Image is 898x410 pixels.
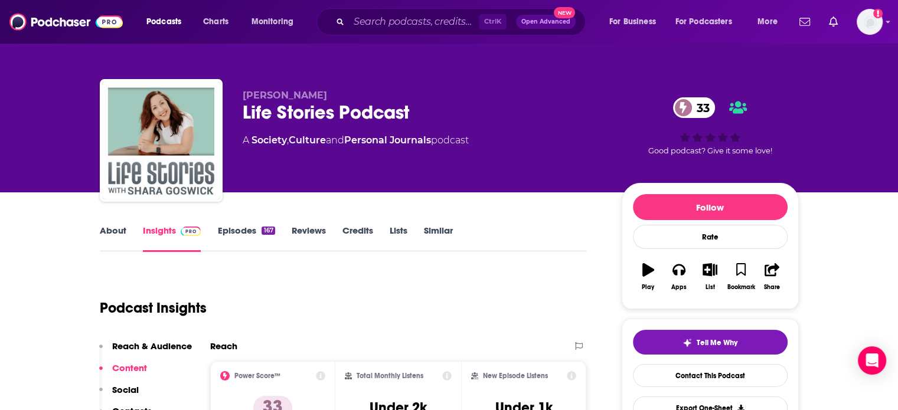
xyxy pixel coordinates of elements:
[648,146,772,155] span: Good podcast? Give it some love!
[195,12,236,31] a: Charts
[622,90,799,163] div: 33Good podcast? Give it some love!
[685,97,716,118] span: 33
[521,19,570,25] span: Open Advanced
[252,135,287,146] a: Society
[342,225,373,252] a: Credits
[9,11,123,33] img: Podchaser - Follow, Share and Rate Podcasts
[243,133,469,147] div: A podcast
[262,227,275,235] div: 167
[479,14,507,29] span: Ctrl K
[181,227,201,236] img: Podchaser Pro
[706,284,715,291] div: List
[483,372,548,380] h2: New Episode Listens
[357,372,423,380] h2: Total Monthly Listens
[757,14,778,30] span: More
[112,340,192,352] p: Reach & Audience
[102,81,220,199] img: Life Stories Podcast
[609,14,656,30] span: For Business
[112,384,139,395] p: Social
[642,284,654,291] div: Play
[664,255,694,298] button: Apps
[243,12,309,31] button: open menu
[138,12,197,31] button: open menu
[673,97,716,118] a: 33
[633,225,788,249] div: Rate
[289,135,326,146] a: Culture
[675,14,732,30] span: For Podcasters
[516,15,576,29] button: Open AdvancedNew
[100,225,126,252] a: About
[857,9,883,35] button: Show profile menu
[668,12,749,31] button: open menu
[344,135,431,146] a: Personal Journals
[349,12,479,31] input: Search podcasts, credits, & more...
[633,194,788,220] button: Follow
[326,135,344,146] span: and
[292,225,326,252] a: Reviews
[203,14,228,30] span: Charts
[99,362,147,384] button: Content
[764,284,780,291] div: Share
[633,364,788,387] a: Contact This Podcast
[390,225,407,252] a: Lists
[287,135,289,146] span: ,
[824,12,843,32] a: Show notifications dropdown
[857,9,883,35] img: User Profile
[633,330,788,355] button: tell me why sparkleTell Me Why
[554,7,575,18] span: New
[100,299,207,317] h1: Podcast Insights
[671,284,687,291] div: Apps
[143,225,201,252] a: InsightsPodchaser Pro
[99,340,192,362] button: Reach & Audience
[217,225,275,252] a: Episodes167
[601,12,671,31] button: open menu
[857,9,883,35] span: Logged in as NickG
[328,8,597,35] div: Search podcasts, credits, & more...
[697,338,737,347] span: Tell Me Why
[727,284,755,291] div: Bookmark
[243,90,327,101] span: [PERSON_NAME]
[683,338,692,347] img: tell me why sparkle
[756,255,787,298] button: Share
[749,12,792,31] button: open menu
[633,255,664,298] button: Play
[873,9,883,18] svg: Add a profile image
[112,362,147,373] p: Content
[694,255,725,298] button: List
[210,340,237,352] h2: Reach
[858,346,886,375] div: Open Intercom Messenger
[99,384,139,406] button: Social
[252,14,293,30] span: Monitoring
[795,12,815,32] a: Show notifications dropdown
[726,255,756,298] button: Bookmark
[146,14,181,30] span: Podcasts
[234,372,280,380] h2: Power Score™
[424,225,453,252] a: Similar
